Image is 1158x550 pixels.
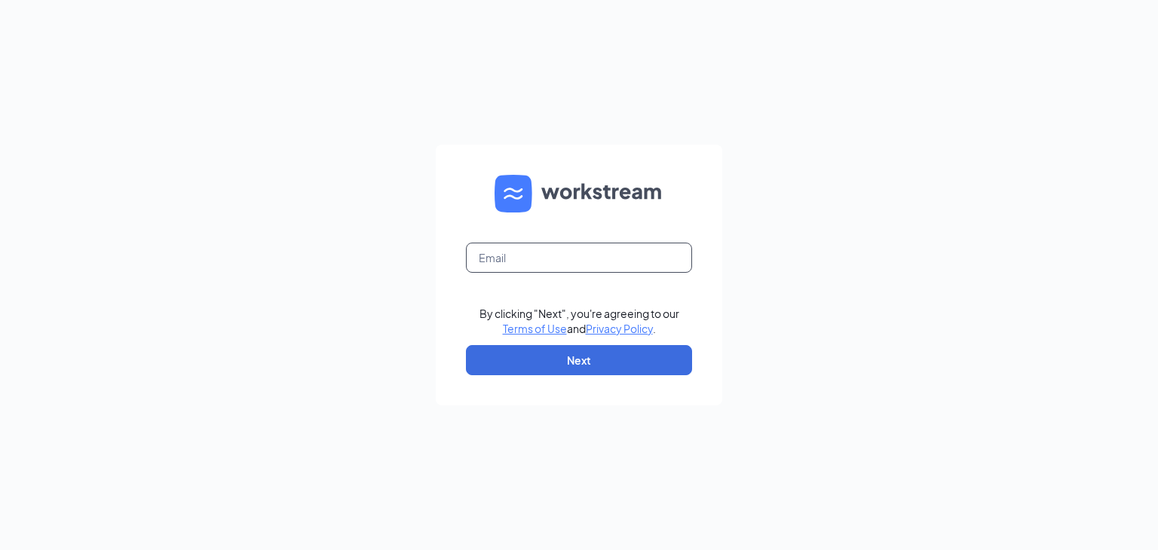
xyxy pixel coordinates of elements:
button: Next [466,345,692,375]
a: Terms of Use [503,322,567,335]
img: WS logo and Workstream text [495,175,663,212]
div: By clicking "Next", you're agreeing to our and . [479,306,679,336]
a: Privacy Policy [586,322,653,335]
input: Email [466,243,692,273]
